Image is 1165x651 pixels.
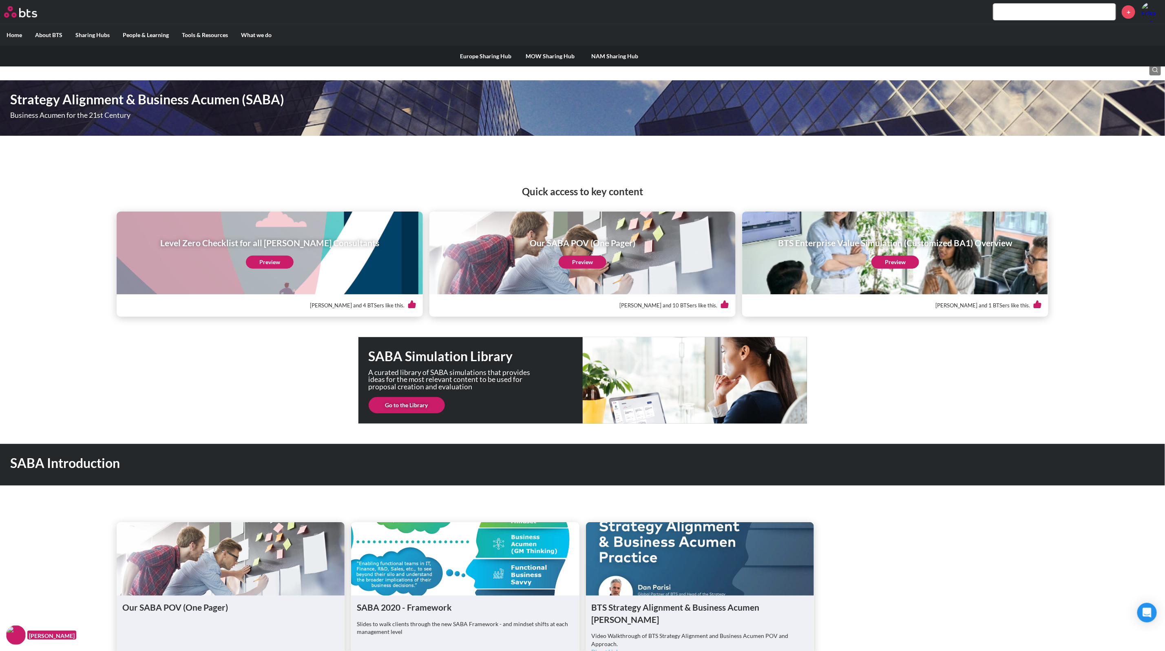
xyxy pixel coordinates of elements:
[592,601,808,625] h1: BTS Strategy Alignment & Business Acumen [PERSON_NAME]
[160,237,379,249] h1: Level Zero Checklist for all [PERSON_NAME] Consultants
[10,112,651,119] p: Business Acumen for the 21st Century
[4,6,37,18] img: BTS Logo
[357,620,573,636] p: Slides to walk clients through the new SABA Framework - and mindset shifts at each management level
[530,237,635,249] h1: Our SABA POV (One Pager)
[357,601,573,613] h1: SABA 2020 - Framework
[27,631,76,640] figcaption: [PERSON_NAME]
[1137,603,1157,622] div: Open Intercom Messenger
[1141,2,1161,22] img: Erika Popovic
[1141,2,1161,22] a: Profile
[4,6,52,18] a: Go home
[871,256,919,269] a: Preview
[369,369,540,391] p: A curated library of SABA simulations that provides ideas for the most relevant content to be use...
[1122,5,1135,19] a: +
[749,294,1042,317] div: [PERSON_NAME] and 1 BTSers like this.
[6,625,26,645] img: F
[123,294,416,317] div: [PERSON_NAME] and 4 BTSers like this.
[369,347,583,366] h1: SABA Simulation Library
[436,294,729,317] div: [PERSON_NAME] and 10 BTSers like this.
[116,24,175,46] label: People & Learning
[29,24,69,46] label: About BTS
[122,601,339,613] h1: Our SABA POV (One Pager)
[559,256,606,269] a: Preview
[175,24,234,46] label: Tools & Resources
[10,454,811,472] h1: SABA Introduction
[246,256,294,269] a: Preview
[778,237,1012,249] h1: BTS Enterprise Value Simulation (Customized BA1) Overview
[10,90,811,109] h1: Strategy Alignment & Business Acumen (SABA)
[369,397,445,413] a: Go to the Library
[234,24,278,46] label: What we do
[69,24,116,46] label: Sharing Hubs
